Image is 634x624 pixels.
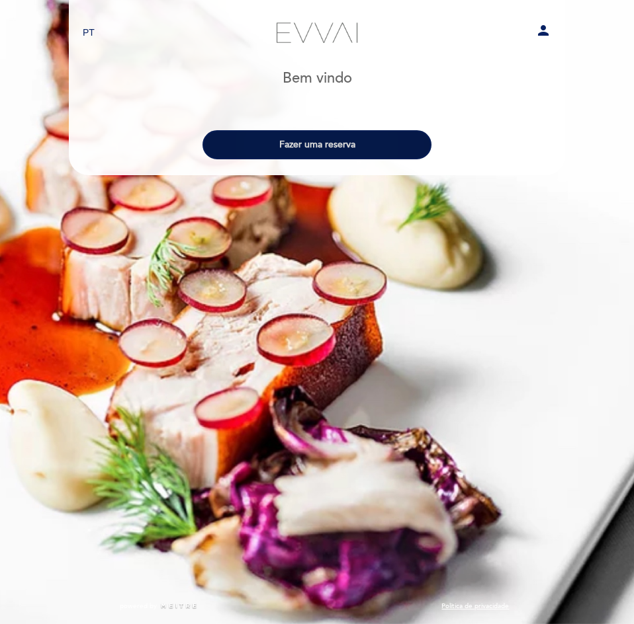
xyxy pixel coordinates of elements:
span: powered by [120,602,157,611]
button: Fazer uma reserva [203,130,431,159]
img: MEITRE [160,603,198,609]
a: Evvai [234,15,400,51]
button: person [535,22,551,42]
i: person [535,22,551,38]
a: Política de privacidade [441,602,509,611]
h1: Bem vindo [283,71,352,87]
a: powered by [120,602,198,611]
